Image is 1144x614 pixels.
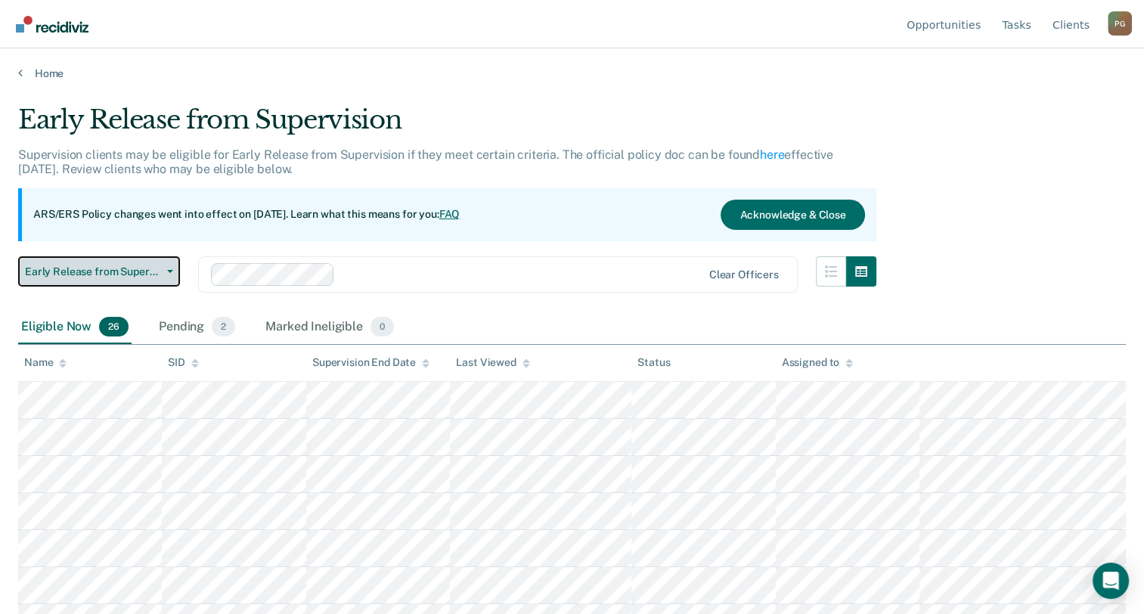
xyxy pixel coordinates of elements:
[782,356,853,369] div: Assigned to
[1093,563,1129,599] div: Open Intercom Messenger
[18,104,876,147] div: Early Release from Supervision
[16,16,88,33] img: Recidiviz
[1108,11,1132,36] div: P G
[156,311,238,344] div: Pending2
[312,356,429,369] div: Supervision End Date
[709,268,779,281] div: Clear officers
[439,208,460,220] a: FAQ
[212,317,235,336] span: 2
[1108,11,1132,36] button: Profile dropdown button
[18,311,132,344] div: Eligible Now26
[24,356,67,369] div: Name
[168,356,199,369] div: SID
[33,207,460,222] p: ARS/ERS Policy changes went into effect on [DATE]. Learn what this means for you:
[18,67,1126,80] a: Home
[262,311,397,344] div: Marked Ineligible0
[18,147,833,176] p: Supervision clients may be eligible for Early Release from Supervision if they meet certain crite...
[18,256,180,287] button: Early Release from Supervision
[25,265,161,278] span: Early Release from Supervision
[370,317,394,336] span: 0
[456,356,529,369] div: Last Viewed
[721,200,864,230] button: Acknowledge & Close
[760,147,784,162] a: here
[637,356,670,369] div: Status
[99,317,129,336] span: 26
